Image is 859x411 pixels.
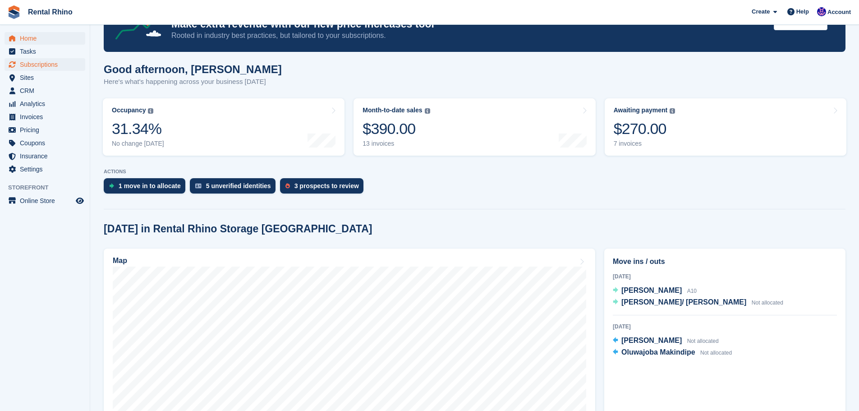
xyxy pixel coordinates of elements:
[827,8,851,17] span: Account
[104,77,282,87] p: Here's what's happening across your business [DATE]
[20,194,74,207] span: Online Store
[5,111,85,123] a: menu
[817,7,826,16] img: Ari Kolas
[20,32,74,45] span: Home
[20,163,74,175] span: Settings
[20,111,74,123] span: Invoices
[700,350,732,356] span: Not allocated
[113,257,127,265] h2: Map
[605,98,846,156] a: Awaiting payment $270.00 7 invoices
[104,63,282,75] h1: Good afternoon, [PERSON_NAME]
[613,335,719,347] a: [PERSON_NAME] Not allocated
[752,300,783,306] span: Not allocated
[613,285,697,297] a: [PERSON_NAME] A10
[5,84,85,97] a: menu
[5,45,85,58] a: menu
[425,108,430,114] img: icon-info-grey-7440780725fd019a000dd9b08b2336e03edf1995a4989e88bcd33f0948082b44.svg
[171,31,767,41] p: Rooted in industry best practices, but tailored to your subscriptions.
[670,108,675,114] img: icon-info-grey-7440780725fd019a000dd9b08b2336e03edf1995a4989e88bcd33f0948082b44.svg
[5,97,85,110] a: menu
[613,272,837,281] div: [DATE]
[5,150,85,162] a: menu
[363,140,430,148] div: 13 invoices
[104,169,845,175] p: ACTIONS
[109,183,114,189] img: move_ins_to_allocate_icon-fdf77a2bb77ea45bf5b3d319d69a93e2d87916cf1d5bf7949dd705db3b84f3ca.svg
[5,124,85,136] a: menu
[796,7,809,16] span: Help
[5,58,85,71] a: menu
[621,286,682,294] span: [PERSON_NAME]
[5,32,85,45] a: menu
[613,256,837,267] h2: Move ins / outs
[195,183,202,189] img: verify_identity-adf6edd0f0f0b5bbfe63781bf79b02c33cf7c696d77639b501bdc392416b5a36.svg
[20,58,74,71] span: Subscriptions
[206,182,271,189] div: 5 unverified identities
[752,7,770,16] span: Create
[687,338,719,344] span: Not allocated
[20,97,74,110] span: Analytics
[621,337,682,344] span: [PERSON_NAME]
[190,178,280,198] a: 5 unverified identities
[104,223,372,235] h2: [DATE] in Rental Rhino Storage [GEOGRAPHIC_DATA]
[5,71,85,84] a: menu
[20,84,74,97] span: CRM
[74,195,85,206] a: Preview store
[5,163,85,175] a: menu
[24,5,76,19] a: Rental Rhino
[20,71,74,84] span: Sites
[104,178,190,198] a: 1 move in to allocate
[148,108,153,114] img: icon-info-grey-7440780725fd019a000dd9b08b2336e03edf1995a4989e88bcd33f0948082b44.svg
[614,120,675,138] div: $270.00
[20,124,74,136] span: Pricing
[613,347,732,359] a: Oluwajoba Makindipe Not allocated
[20,137,74,149] span: Coupons
[103,98,345,156] a: Occupancy 31.34% No change [DATE]
[363,120,430,138] div: $390.00
[20,45,74,58] span: Tasks
[5,137,85,149] a: menu
[687,288,697,294] span: A10
[112,120,164,138] div: 31.34%
[112,140,164,148] div: No change [DATE]
[119,182,181,189] div: 1 move in to allocate
[614,140,675,148] div: 7 invoices
[280,178,368,198] a: 3 prospects to review
[294,182,359,189] div: 3 prospects to review
[8,183,90,192] span: Storefront
[613,323,837,331] div: [DATE]
[621,298,746,306] span: [PERSON_NAME]/ [PERSON_NAME]
[363,106,422,114] div: Month-to-date sales
[7,5,21,19] img: stora-icon-8386f47178a22dfd0bd8f6a31ec36ba5ce8667c1dd55bd0f319d3a0aa187defe.svg
[5,194,85,207] a: menu
[354,98,595,156] a: Month-to-date sales $390.00 13 invoices
[112,106,146,114] div: Occupancy
[613,297,783,309] a: [PERSON_NAME]/ [PERSON_NAME] Not allocated
[20,150,74,162] span: Insurance
[285,183,290,189] img: prospect-51fa495bee0391a8d652442698ab0144808aea92771e9ea1ae160a38d050c398.svg
[621,348,695,356] span: Oluwajoba Makindipe
[614,106,668,114] div: Awaiting payment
